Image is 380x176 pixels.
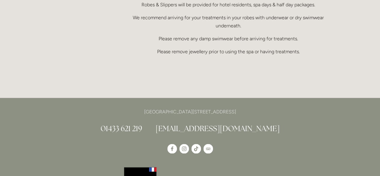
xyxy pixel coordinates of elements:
[179,144,189,153] a: Instagram
[167,144,177,153] a: Losehill House Hotel & Spa
[191,144,201,153] a: TikTok
[101,123,142,133] a: 01433 621 219
[203,144,213,153] a: TripAdvisor
[123,35,334,43] p: Please remove any damp swimwear before arriving for treatments.
[47,107,334,116] p: [GEOGRAPHIC_DATA][STREET_ADDRESS]
[123,14,334,30] p: We recommend arriving for your treatments in your robes with underwear or dry swimwear underneath.
[156,123,280,133] a: [EMAIL_ADDRESS][DOMAIN_NAME]
[123,1,334,9] p: Robes & Slippers will be provided for hotel residents, spa days & half day packages.
[123,48,334,56] p: Please remove jewellery prior to using the spa or having treatments.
